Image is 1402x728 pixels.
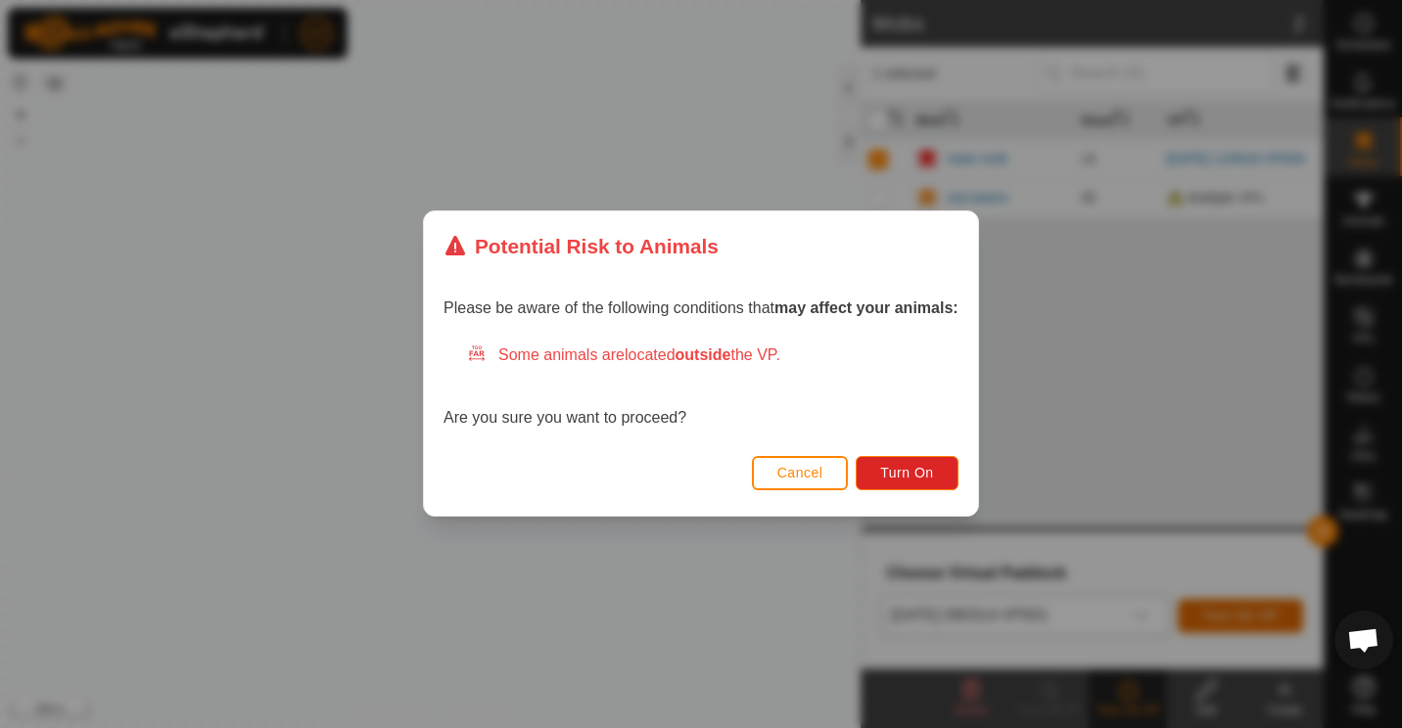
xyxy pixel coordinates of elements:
span: Please be aware of the following conditions that [444,300,958,317]
button: Cancel [752,456,849,490]
button: Turn On [857,456,958,490]
div: Open chat [1334,611,1393,669]
span: Turn On [881,466,934,481]
span: Cancel [777,466,823,481]
div: Are you sure you want to proceed? [444,344,958,431]
span: located the VP. [625,347,780,364]
div: Potential Risk to Animals [444,231,719,261]
strong: outside [676,347,731,364]
div: Some animals are [467,344,958,368]
strong: may affect your animals: [774,300,958,317]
